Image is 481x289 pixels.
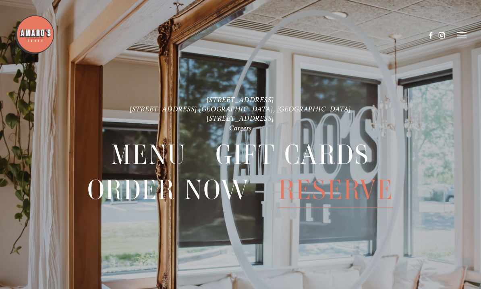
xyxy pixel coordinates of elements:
[278,172,394,207] a: Reserve
[15,15,55,55] img: Amaro's Table
[130,105,351,113] a: [STREET_ADDRESS] [GEOGRAPHIC_DATA], [GEOGRAPHIC_DATA]
[207,114,274,122] a: [STREET_ADDRESS]
[207,95,274,104] a: [STREET_ADDRESS]
[229,124,252,132] a: Careers
[87,172,249,207] a: Order Now
[216,137,370,172] a: Gift Cards
[111,137,187,172] a: Menu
